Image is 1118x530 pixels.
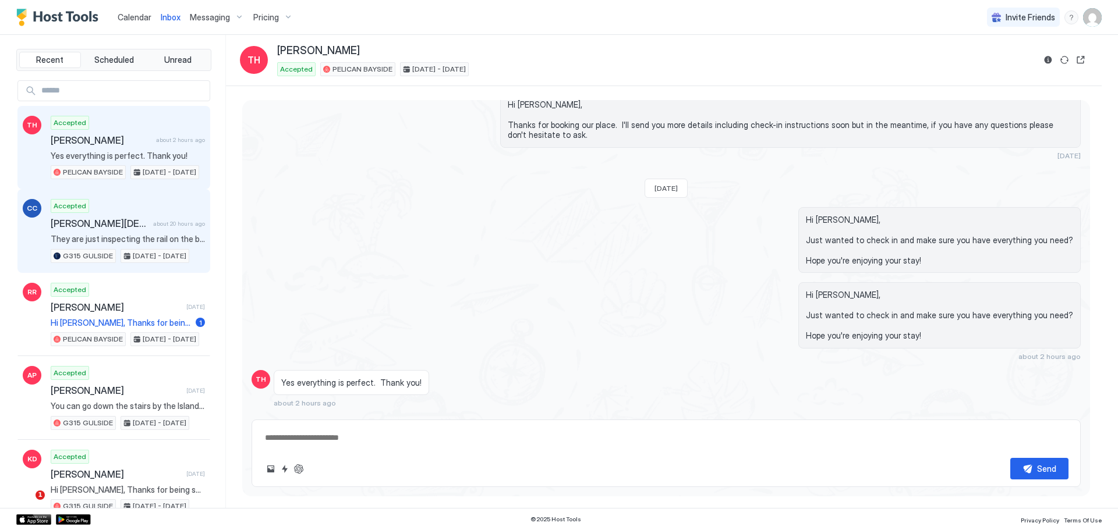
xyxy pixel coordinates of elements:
div: Send [1037,463,1056,475]
span: Unread [164,55,192,65]
button: Quick reply [278,462,292,476]
span: G315 GULSIDE [63,251,113,261]
span: RR [27,287,37,297]
span: You can go down the stairs by the Island hotel and get there that way, or go to the first floor a... [51,401,205,411]
span: KD [27,454,37,464]
span: [DATE] [186,387,205,394]
span: [PERSON_NAME] [51,134,151,146]
button: Unread [147,52,208,68]
button: Send [1010,458,1069,479]
span: TH [247,53,260,67]
button: Sync reservation [1057,53,1071,67]
span: [DATE] - [DATE] [133,418,186,428]
span: Accepted [54,368,86,378]
span: [DATE] - [DATE] [412,64,466,74]
span: TH [256,374,266,385]
span: Accepted [54,284,86,295]
span: Accepted [54,201,86,211]
a: App Store [16,514,51,525]
span: [DATE] - [DATE] [143,334,196,344]
span: Inbox [161,12,181,22]
span: Accepted [280,64,313,74]
span: Hi [PERSON_NAME], Just wanted to check in and make sure you have everything you need? Hope you're... [806,215,1073,266]
span: Recent [36,55,63,65]
input: Input Field [37,81,210,101]
span: Accepted [54,451,86,462]
span: 1 [199,318,202,327]
a: Host Tools Logo [16,9,104,26]
span: [DATE] - [DATE] [143,167,196,177]
span: Privacy Policy [1021,517,1059,524]
span: [PERSON_NAME] [277,44,360,58]
span: TH [27,120,37,130]
span: AP [27,370,37,380]
a: Google Play Store [56,514,91,525]
span: about 2 hours ago [156,136,205,144]
a: Calendar [118,11,151,23]
button: Upload image [264,462,278,476]
span: PELICAN BAYSIDE [63,167,123,177]
span: Calendar [118,12,151,22]
span: Hi [PERSON_NAME], Just wanted to check in and make sure you have everything you need? Hope you're... [806,290,1073,341]
span: [PERSON_NAME][DEMOGRAPHIC_DATA] [51,218,148,229]
span: They are just inspecting the rail on the balcony making sure it is secure. [51,234,205,244]
span: [DATE] [1057,151,1081,160]
a: Privacy Policy [1021,513,1059,525]
span: Yes everything is perfect. Thank you! [51,151,205,161]
span: CC [27,203,37,214]
span: [DATE] - [DATE] [133,501,186,511]
span: Hi [PERSON_NAME], Thanks for being such a great guest. We left you a 5-star review and if you enj... [51,485,205,495]
span: 1 [36,490,45,500]
span: about 2 hours ago [274,399,336,407]
span: Scheduled [94,55,134,65]
span: Pricing [253,12,279,23]
span: Hi [PERSON_NAME], Thanks for booking our place. I'll send you more details including check-in ins... [508,99,1073,140]
span: [PERSON_NAME] [51,301,182,313]
a: Terms Of Use [1064,513,1102,525]
button: ChatGPT Auto Reply [292,462,306,476]
button: Scheduled [83,52,145,68]
span: about 2 hours ago [1018,352,1081,361]
span: about 20 hours ago [153,220,205,227]
button: Open reservation [1074,53,1088,67]
span: Hi [PERSON_NAME], Thanks for being such a great guest, we left you a 5-star review and if you enj... [51,318,191,328]
span: [DATE] [186,470,205,478]
span: G315 GULSIDE [63,418,113,428]
button: Reservation information [1041,53,1055,67]
span: PELICAN BAYSIDE [63,334,123,344]
span: Terms Of Use [1064,517,1102,524]
span: Accepted [54,118,86,128]
span: Yes everything is perfect. Thank you! [281,378,422,388]
span: [PERSON_NAME] [51,468,182,480]
span: [DATE] - [DATE] [133,251,186,261]
div: menu [1064,10,1078,24]
span: [DATE] [654,184,678,193]
iframe: Intercom live chat [12,490,40,518]
span: © 2025 Host Tools [530,515,581,523]
span: [PERSON_NAME] [51,385,182,396]
span: Invite Friends [1006,12,1055,23]
div: tab-group [16,49,211,71]
a: Inbox [161,11,181,23]
span: [DATE] [186,303,205,311]
button: Recent [19,52,81,68]
div: User profile [1083,8,1102,27]
span: Messaging [190,12,230,23]
span: PELICAN BAYSIDE [332,64,392,74]
span: G315 GULSIDE [63,501,113,511]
